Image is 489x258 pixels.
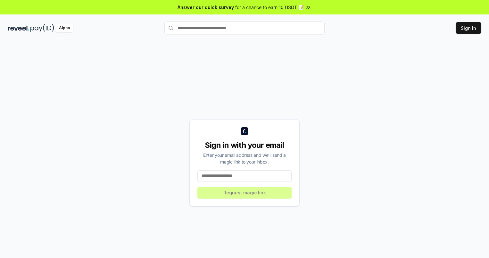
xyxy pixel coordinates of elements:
span: Answer our quick survey [178,4,234,11]
div: Enter your email address and we’ll send a magic link to your inbox. [197,152,292,165]
img: pay_id [30,24,54,32]
button: Sign In [456,22,481,34]
div: Sign in with your email [197,140,292,150]
div: Alpha [55,24,73,32]
img: reveel_dark [8,24,29,32]
img: logo_small [241,127,248,135]
span: for a chance to earn 10 USDT 📝 [235,4,304,11]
